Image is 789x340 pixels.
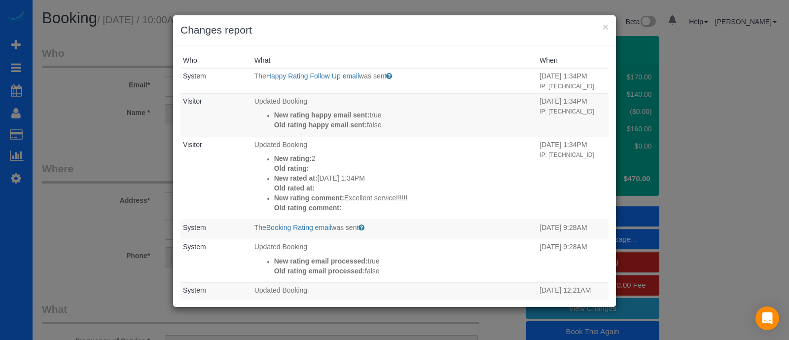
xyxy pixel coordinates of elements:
td: What [252,68,538,93]
span: Updated Booking [254,97,307,105]
span: Updated Booking [254,286,307,294]
h3: Changes report [180,23,609,38]
p: false [274,120,535,130]
th: Who [180,53,252,68]
td: When [537,137,609,220]
th: What [252,53,538,68]
strong: Old rated at: [274,184,315,192]
small: IP: [TECHNICAL_ID] [539,108,594,115]
a: System [183,286,206,294]
th: When [537,53,609,68]
p: true [274,110,535,120]
td: When [537,239,609,283]
td: What [252,137,538,220]
p: Excellent service!!!!!! [274,193,535,203]
td: Who [180,137,252,220]
small: IP: [TECHNICAL_ID] [539,151,594,158]
strong: New rating comment: [274,194,344,202]
span: Updated Booking [254,141,307,149]
p: false [274,266,535,276]
td: When [537,283,609,326]
td: Who [180,220,252,239]
td: Who [180,68,252,93]
div: Open Intercom Messenger [755,306,779,330]
p: 2 [274,153,535,163]
td: What [252,239,538,283]
a: System [183,72,206,80]
span: Updated Booking [254,243,307,251]
td: When [537,68,609,93]
span: The [254,224,266,231]
strong: New rated at: [274,174,318,182]
td: When [537,220,609,239]
td: When [537,93,609,137]
strong: Old rating email processed: [274,267,365,275]
sui-modal: Changes report [173,15,616,307]
td: What [252,220,538,239]
a: System [183,243,206,251]
a: Booking Rating email [266,224,331,231]
strong: Old rating happy email sent: [274,121,367,129]
p: true [274,256,535,266]
button: × [603,22,609,32]
td: Who [180,283,252,326]
td: What [252,283,538,326]
strong: Old rating: [274,164,309,172]
p: [DATE] 1:34PM [274,173,535,183]
p: true [274,300,535,309]
span: was sent [331,224,359,231]
td: What [252,93,538,137]
a: Visitor [183,97,202,105]
span: was sent [359,72,386,80]
strong: New rating email processed: [274,257,368,265]
a: Visitor [183,141,202,149]
strong: New rating: [274,154,312,162]
td: Who [180,239,252,283]
a: System [183,224,206,231]
strong: New rating happy email sent: [274,111,370,119]
a: Happy Rating Follow Up email [266,72,359,80]
strong: Old rating comment: [274,204,342,212]
small: IP: [TECHNICAL_ID] [539,83,594,90]
td: Who [180,93,252,137]
span: The [254,72,266,80]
